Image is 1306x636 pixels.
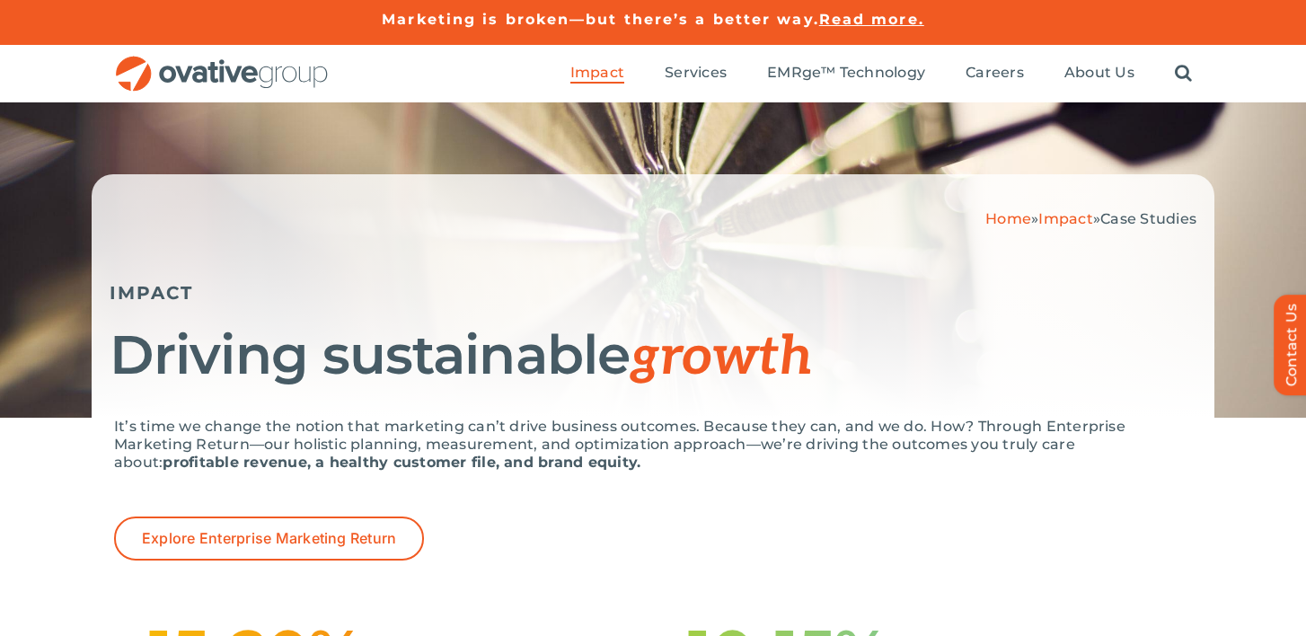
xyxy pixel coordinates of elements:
a: Impact [570,64,624,84]
a: Marketing is broken—but there’s a better way. [382,11,819,28]
a: EMRge™ Technology [767,64,925,84]
span: EMRge™ Technology [767,64,925,82]
span: Case Studies [1100,210,1196,227]
a: Careers [966,64,1024,84]
span: About Us [1064,64,1134,82]
a: Read more. [819,11,924,28]
a: Impact [1038,210,1092,227]
a: Search [1175,64,1192,84]
h5: IMPACT [110,282,1196,304]
h1: Driving sustainable [110,326,1196,386]
span: Careers [966,64,1024,82]
a: Services [665,64,727,84]
span: » » [985,210,1196,227]
span: growth [630,325,813,390]
nav: Menu [570,45,1192,102]
span: Impact [570,64,624,82]
span: Explore Enterprise Marketing Return [142,530,396,547]
a: OG_Full_horizontal_RGB [114,54,330,71]
p: It’s time we change the notion that marketing can’t drive business outcomes. Because they can, an... [114,418,1192,472]
a: Home [985,210,1031,227]
a: About Us [1064,64,1134,84]
a: Explore Enterprise Marketing Return [114,517,424,561]
strong: profitable revenue, a healthy customer file, and brand equity. [163,454,640,471]
span: Services [665,64,727,82]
